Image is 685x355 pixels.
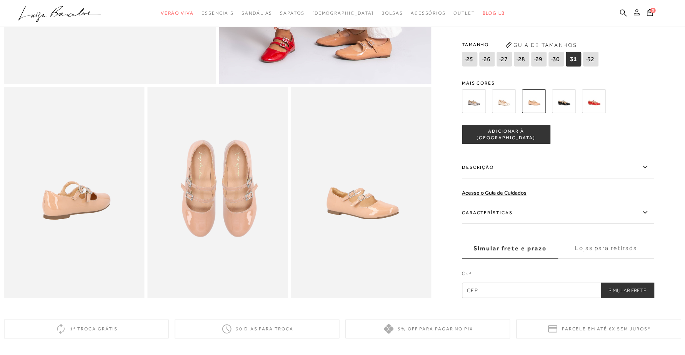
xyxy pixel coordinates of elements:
[462,238,558,259] label: Simular frete e prazo
[462,202,654,224] label: Características
[462,128,550,141] span: ADICIONAR À [GEOGRAPHIC_DATA]
[601,283,654,298] button: Simular Frete
[503,39,580,51] button: Guia de Tamanhos
[280,10,304,16] span: Sapatos
[161,6,194,20] a: categoryNavScreenReaderText
[483,6,505,20] a: BLOG LB
[462,270,654,281] label: CEP
[462,190,527,196] a: Acesse o Guia de Cuidados
[175,320,339,338] div: 30 dias para troca
[483,10,505,16] span: BLOG LB
[147,87,288,298] img: image
[202,6,234,20] a: categoryNavScreenReaderText
[522,89,546,113] img: SAPATILHA INFANTIL MARY JANE VERNIZ BLUSH
[552,89,576,113] img: SAPATILHA INFANTIL MARY JANE VERNIZ PRETA
[202,10,234,16] span: Essenciais
[517,320,681,338] div: Parcele em até 6x sem juros*
[346,320,510,338] div: 5% off para pagar no PIX
[4,87,144,298] img: image
[462,52,477,67] span: 25
[462,89,486,113] img: SAPATILHA INFANTIL EM METALIZADO CHUMBO COM FIVELA DE CRISTAL
[312,10,374,16] span: [DEMOGRAPHIC_DATA]
[645,8,655,19] button: 0
[453,6,475,20] a: categoryNavScreenReaderText
[566,52,581,67] span: 31
[411,6,446,20] a: categoryNavScreenReaderText
[583,52,598,67] span: 32
[453,10,475,16] span: Outlet
[650,8,656,13] span: 0
[514,52,529,67] span: 28
[462,81,654,85] span: Mais cores
[582,89,606,113] img: SAPATILHA INFANTIL MARY JANE VERNIZ VERMELHO
[558,238,654,259] label: Lojas para retirada
[242,10,272,16] span: Sandálias
[497,52,512,67] span: 27
[548,52,564,67] span: 30
[382,10,403,16] span: Bolsas
[280,6,304,20] a: categoryNavScreenReaderText
[291,87,431,298] img: image
[492,89,516,113] img: SAPATILHA INFANTIL EM METALIZADO OURO COM FIVELA DE CRISTAL
[462,39,600,50] span: Tamanho
[462,283,654,298] input: CEP
[4,320,168,338] div: 1ª troca grátis
[462,125,550,144] button: ADICIONAR À [GEOGRAPHIC_DATA]
[479,52,495,67] span: 26
[462,156,654,178] label: Descrição
[312,6,374,20] a: noSubCategoriesText
[242,6,272,20] a: categoryNavScreenReaderText
[382,6,403,20] a: categoryNavScreenReaderText
[161,10,194,16] span: Verão Viva
[531,52,547,67] span: 29
[411,10,446,16] span: Acessórios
